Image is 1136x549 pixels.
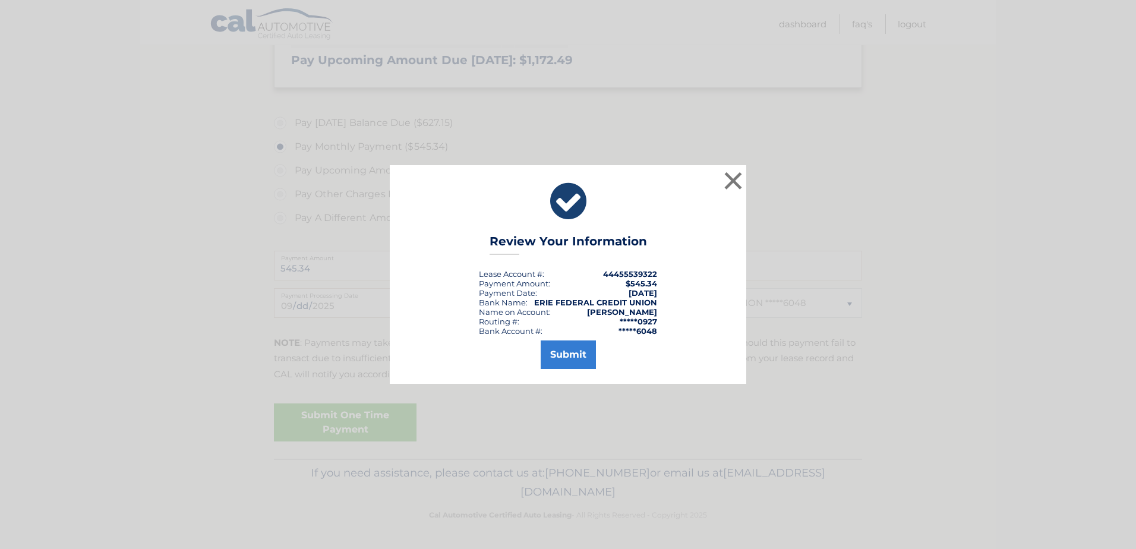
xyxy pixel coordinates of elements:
div: : [479,288,537,298]
span: $545.34 [626,279,657,288]
div: Lease Account #: [479,269,544,279]
button: Submit [541,340,596,369]
strong: ERIE FEDERAL CREDIT UNION [534,298,657,307]
strong: [PERSON_NAME] [587,307,657,317]
strong: 44455539322 [603,269,657,279]
div: Name on Account: [479,307,551,317]
h3: Review Your Information [490,234,647,255]
span: Payment Date [479,288,535,298]
span: [DATE] [629,288,657,298]
div: Bank Name: [479,298,528,307]
div: Bank Account #: [479,326,542,336]
div: Routing #: [479,317,519,326]
button: × [721,169,745,193]
div: Payment Amount: [479,279,550,288]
